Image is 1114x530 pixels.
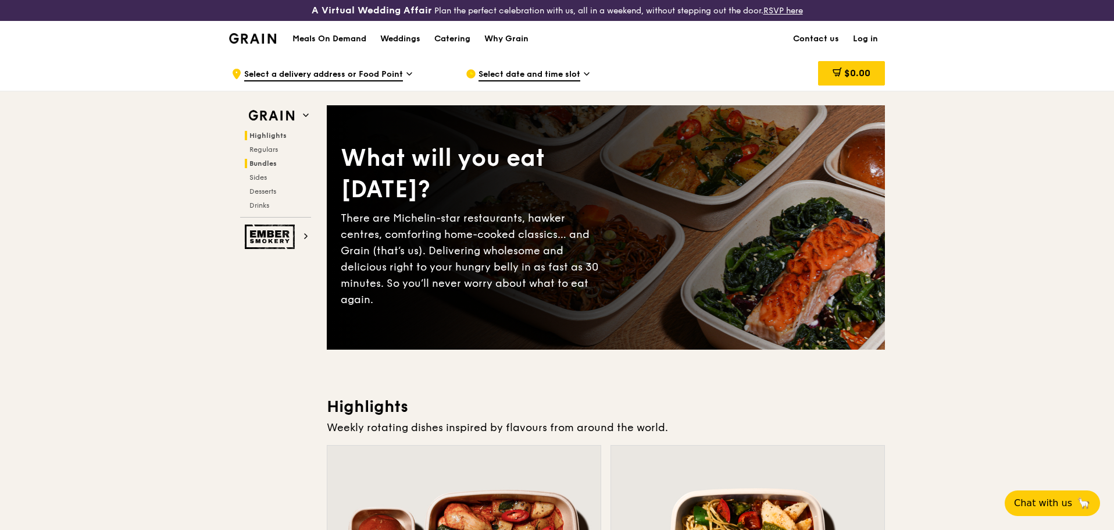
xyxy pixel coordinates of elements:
span: Sides [249,173,267,182]
a: GrainGrain [229,20,276,55]
a: Contact us [786,22,846,56]
span: Select a delivery address or Food Point [244,69,403,81]
span: $0.00 [844,67,870,79]
img: Grain web logo [245,105,298,126]
span: 🦙 [1077,496,1091,510]
img: Grain [229,33,276,44]
span: Desserts [249,187,276,195]
h3: Highlights [327,396,885,417]
a: Catering [427,22,477,56]
a: RSVP here [763,6,803,16]
span: Drinks [249,201,269,209]
div: Catering [434,22,470,56]
button: Chat with us🦙 [1005,490,1100,516]
h1: Meals On Demand [292,33,366,45]
img: Ember Smokery web logo [245,225,298,249]
a: Weddings [373,22,427,56]
div: There are Michelin-star restaurants, hawker centres, comforting home-cooked classics… and Grain (... [341,210,606,308]
span: Highlights [249,131,287,140]
div: What will you eat [DATE]? [341,143,606,205]
div: Weddings [380,22,420,56]
a: Log in [846,22,885,56]
h3: A Virtual Wedding Affair [312,5,432,16]
span: Bundles [249,159,277,168]
span: Regulars [249,145,278,154]
span: Chat with us [1014,496,1072,510]
div: Plan the perfect celebration with us, all in a weekend, without stepping out the door. [222,5,892,16]
a: Why Grain [477,22,535,56]
div: Weekly rotating dishes inspired by flavours from around the world. [327,419,885,436]
div: Why Grain [484,22,529,56]
span: Select date and time slot [479,69,580,81]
